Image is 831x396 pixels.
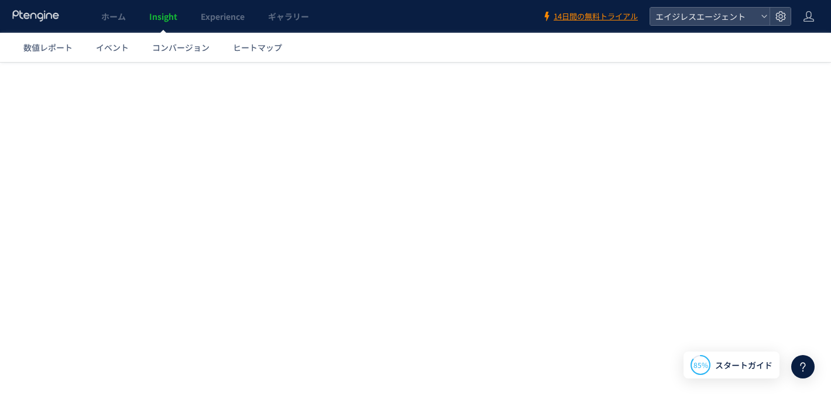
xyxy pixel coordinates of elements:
[652,8,756,25] span: エイジレスエージェント
[693,360,708,370] span: 85%
[152,42,210,53] span: コンバージョン
[542,11,638,22] a: 14日間の無料トライアル
[101,11,126,22] span: ホーム
[149,11,177,22] span: Insight
[233,42,282,53] span: ヒートマップ
[715,359,772,371] span: スタートガイド
[96,42,129,53] span: イベント
[268,11,309,22] span: ギャラリー
[201,11,245,22] span: Experience
[23,42,73,53] span: 数値レポート
[554,11,638,22] span: 14日間の無料トライアル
